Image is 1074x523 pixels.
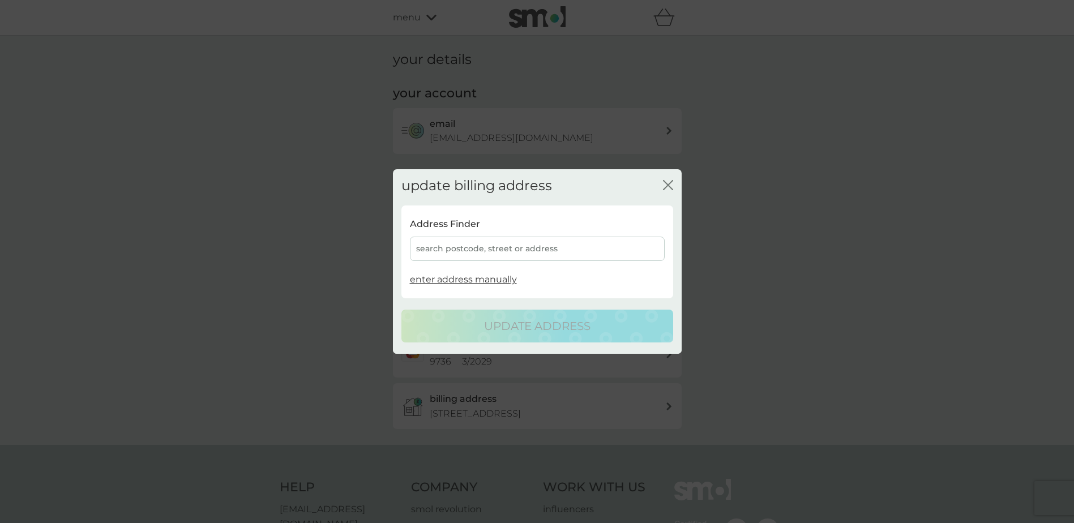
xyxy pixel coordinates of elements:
div: search postcode, street or address [410,237,665,261]
p: Address Finder [410,217,480,232]
button: enter address manually [410,272,517,287]
span: enter address manually [410,274,517,285]
h2: update billing address [401,178,552,194]
button: update address [401,310,673,342]
p: update address [484,317,591,335]
button: close [663,180,673,192]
